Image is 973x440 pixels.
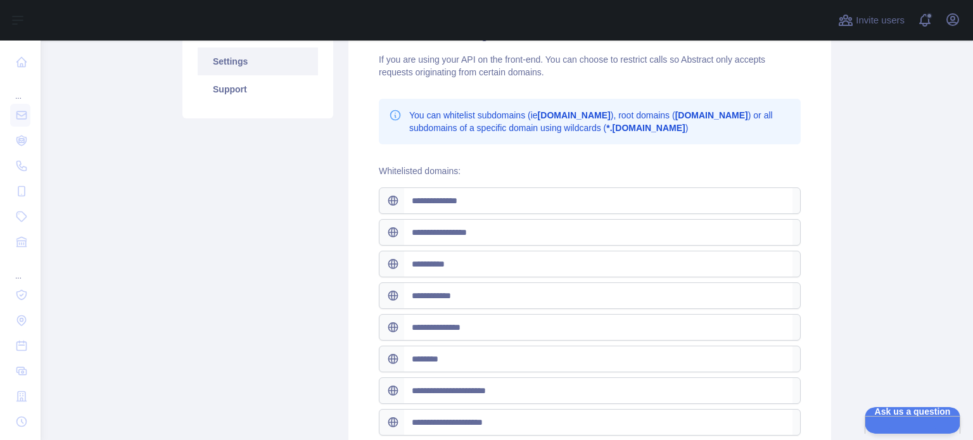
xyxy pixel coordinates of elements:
[675,110,748,120] b: [DOMAIN_NAME]
[856,13,905,28] span: Invite users
[379,166,461,176] label: Whitelisted domains:
[10,256,30,281] div: ...
[10,76,30,101] div: ...
[836,10,907,30] button: Invite users
[606,123,685,133] b: *.[DOMAIN_NAME]
[198,47,318,75] a: Settings
[198,75,318,103] a: Support
[409,109,791,134] p: You can whitelist subdomains (ie ), root domains ( ) or all subdomains of a specific domain using...
[865,407,960,434] iframe: Help Scout Beacon - Open
[538,110,611,120] b: [DOMAIN_NAME]
[379,53,801,79] div: If you are using your API on the front-end. You can choose to restrict calls so Abstract only acc...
